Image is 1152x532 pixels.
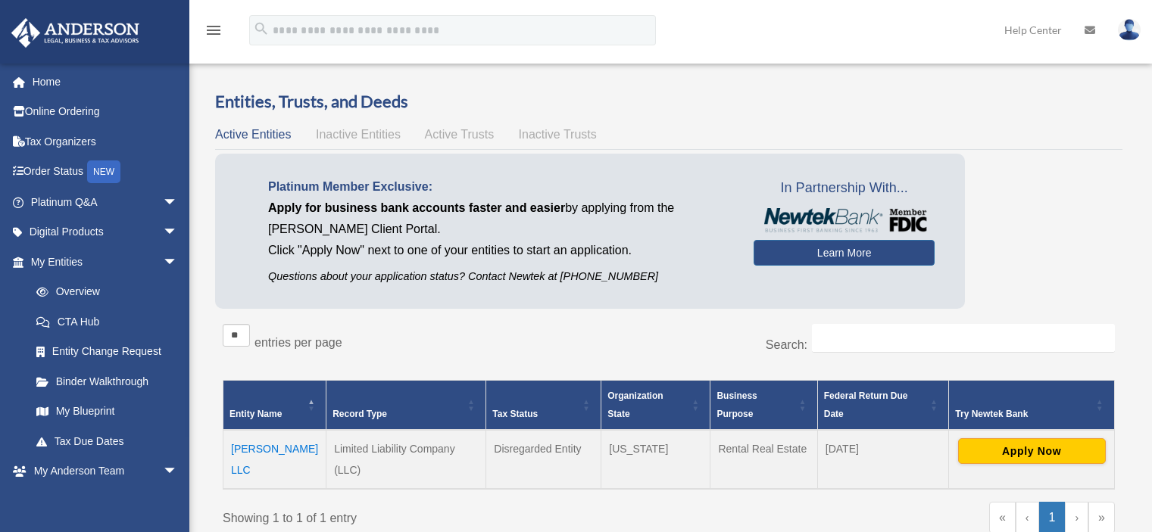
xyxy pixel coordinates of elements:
[761,208,927,232] img: NewtekBankLogoSM.png
[817,430,949,489] td: [DATE]
[710,380,817,430] th: Business Purpose: Activate to sort
[754,240,935,266] a: Learn More
[326,380,486,430] th: Record Type: Activate to sort
[163,187,193,218] span: arrow_drop_down
[268,198,731,240] p: by applying from the [PERSON_NAME] Client Portal.
[204,26,223,39] a: menu
[326,430,486,489] td: Limited Liability Company (LLC)
[332,409,387,419] span: Record Type
[11,126,201,157] a: Tax Organizers
[601,430,710,489] td: [US_STATE]
[425,128,495,141] span: Active Trusts
[11,456,201,487] a: My Anderson Teamarrow_drop_down
[268,240,731,261] p: Click "Apply Now" next to one of your entities to start an application.
[253,20,270,37] i: search
[223,502,657,529] div: Showing 1 to 1 of 1 entry
[316,128,401,141] span: Inactive Entities
[87,160,120,183] div: NEW
[486,380,601,430] th: Tax Status: Activate to sort
[824,390,908,419] span: Federal Return Due Date
[268,267,731,286] p: Questions about your application status? Contact Newtek at [PHONE_NUMBER]
[11,157,201,188] a: Order StatusNEW
[11,67,201,97] a: Home
[163,456,193,487] span: arrow_drop_down
[215,90,1122,114] h3: Entities, Trusts, and Deeds
[766,338,807,351] label: Search:
[21,397,193,427] a: My Blueprint
[11,97,201,127] a: Online Ordering
[215,128,291,141] span: Active Entities
[754,176,935,201] span: In Partnership With...
[223,430,326,489] td: [PERSON_NAME] LLC
[11,247,193,277] a: My Entitiesarrow_drop_down
[710,430,817,489] td: Rental Real Estate
[21,277,186,307] a: Overview
[268,176,731,198] p: Platinum Member Exclusive:
[817,380,949,430] th: Federal Return Due Date: Activate to sort
[163,247,193,278] span: arrow_drop_down
[7,18,144,48] img: Anderson Advisors Platinum Portal
[11,217,201,247] a: Digital Productsarrow_drop_down
[21,337,193,367] a: Entity Change Request
[519,128,597,141] span: Inactive Trusts
[268,201,565,214] span: Apply for business bank accounts faster and easier
[21,366,193,397] a: Binder Walkthrough
[607,390,663,419] span: Organization State
[958,438,1106,464] button: Apply Now
[955,405,1091,423] div: Try Newtek Bank
[1118,19,1141,41] img: User Pic
[601,380,710,430] th: Organization State: Activate to sort
[21,426,193,456] a: Tax Due Dates
[486,430,601,489] td: Disregarded Entity
[11,187,201,217] a: Platinum Q&Aarrow_drop_down
[21,306,193,337] a: CTA Hub
[716,390,757,419] span: Business Purpose
[223,380,326,430] th: Entity Name: Activate to invert sorting
[949,380,1115,430] th: Try Newtek Bank : Activate to sort
[254,336,342,349] label: entries per page
[492,409,538,419] span: Tax Status
[163,217,193,248] span: arrow_drop_down
[204,21,223,39] i: menu
[229,409,282,419] span: Entity Name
